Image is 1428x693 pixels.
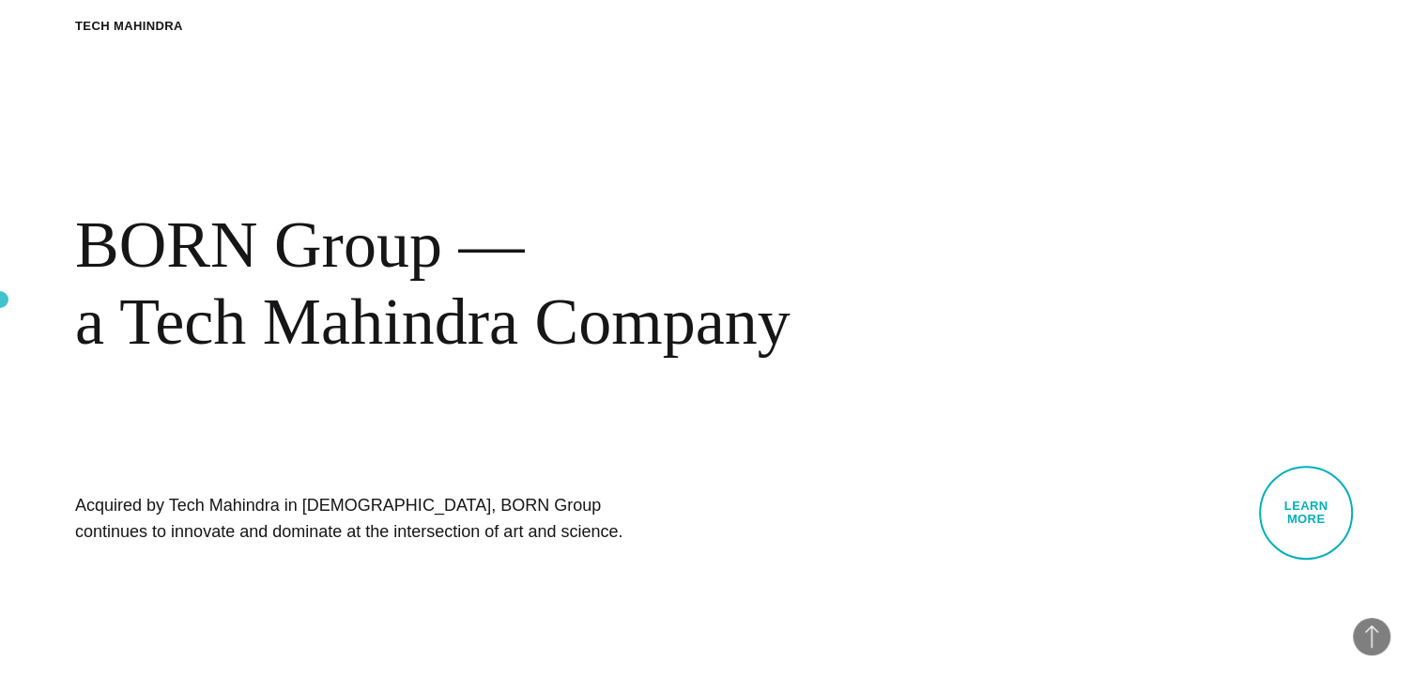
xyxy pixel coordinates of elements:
[75,492,638,545] h1: Acquired by Tech Mahindra in [DEMOGRAPHIC_DATA], BORN Group continues to innovate and dominate at...
[1353,618,1390,655] button: Back to Top
[75,207,1145,360] div: BORN Group — a Tech Mahindra Company
[75,17,183,36] div: Tech Mahindra
[1259,466,1353,560] a: Learn More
